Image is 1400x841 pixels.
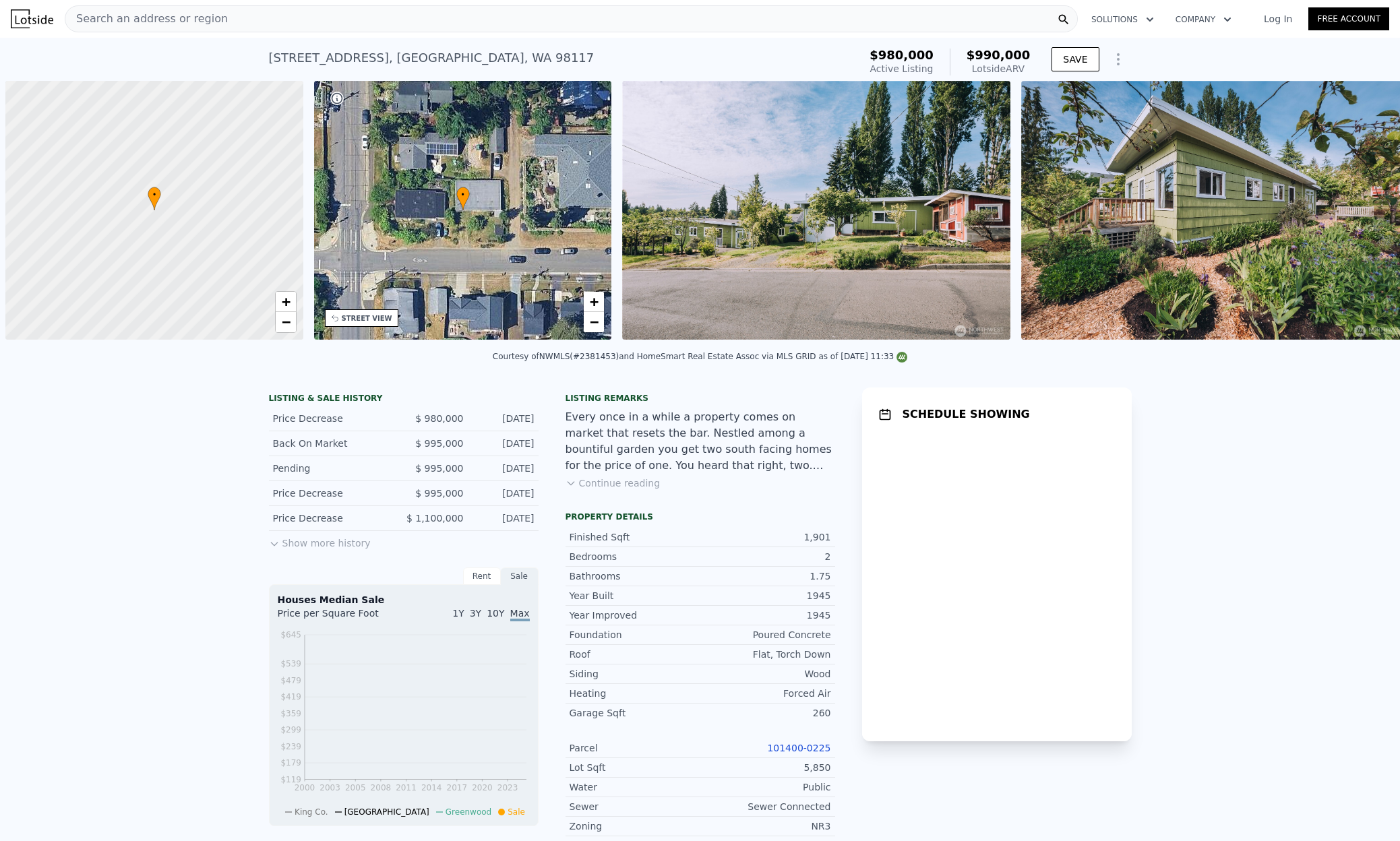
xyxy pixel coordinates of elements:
span: − [590,313,599,330]
div: Poured Concrete [700,628,831,642]
div: Roof [570,648,700,661]
span: Active Listing [870,63,934,74]
div: 1,901 [700,530,831,544]
div: 260 [700,706,831,720]
a: Zoom in [276,292,296,312]
tspan: 2020 [472,783,493,792]
button: Continue reading [566,476,661,490]
button: Show Options [1105,46,1132,73]
span: $ 995,000 [415,438,463,449]
span: Greenwood [446,807,491,817]
div: • [456,187,470,210]
div: 1.75 [700,569,831,583]
div: Price Decrease [273,487,393,500]
a: Log In [1248,12,1308,26]
div: NR3 [700,819,831,833]
tspan: $645 [280,630,301,640]
span: − [281,313,290,330]
tspan: $419 [280,692,301,702]
tspan: 2000 [294,783,315,792]
div: Price Decrease [273,412,393,425]
tspan: 2011 [396,783,417,792]
div: Bathrooms [570,569,700,583]
div: Forced Air [700,687,831,700]
img: Lotside [11,9,53,28]
span: Max [510,608,530,621]
div: Garage Sqft [570,706,700,720]
tspan: $479 [280,676,301,685]
div: Bedrooms [570,550,700,563]
div: 1945 [700,589,831,602]
div: Zoning [570,819,700,833]
span: $990,000 [967,48,1031,62]
a: Zoom in [584,292,604,312]
div: Rent [463,567,501,585]
div: Pending [273,462,393,475]
tspan: $239 [280,742,301,751]
span: King Co. [295,807,328,817]
tspan: $179 [280,758,301,768]
div: Sewer [570,800,700,813]
div: Sewer Connected [700,800,831,813]
div: • [148,187,161,210]
div: Foundation [570,628,700,642]
a: Zoom out [276,312,296,332]
div: 2 [700,550,831,563]
div: [STREET_ADDRESS] , [GEOGRAPHIC_DATA] , WA 98117 [269,49,595,67]
div: Year Improved [570,609,700,622]
div: Listing remarks [566,393,835,404]
tspan: $539 [280,659,301,668]
div: Public [700,780,831,794]
div: Price per Square Foot [278,606,404,628]
tspan: 2017 [446,783,467,792]
div: Lot Sqft [570,761,700,774]
div: Sale [501,567,539,585]
div: Back On Market [273,437,393,450]
div: Wood [700,667,831,681]
tspan: $359 [280,709,301,718]
div: Siding [570,667,700,681]
span: 3Y [470,608,481,619]
tspan: $119 [280,775,301,784]
button: Show more history [269,531,371,550]
span: + [281,293,290,310]
div: Every once in a while a property comes on market that resets the bar. Nestled among a bountiful g... [566,409,835,474]
span: 10Y [487,608,504,619]
div: Parcel [570,741,700,755]
div: [DATE] [475,437,535,450]
span: $ 1,100,000 [406,513,464,524]
span: Search an address or region [65,11,228,27]
span: Sale [508,807,525,817]
span: $ 980,000 [415,413,463,424]
tspan: 2023 [497,783,518,792]
a: Free Account [1308,7,1389,30]
tspan: 2003 [319,783,340,792]
img: NWMLS Logo [896,352,907,363]
div: Houses Median Sale [278,593,530,606]
span: + [590,293,599,310]
a: 101400-0225 [767,743,830,753]
div: Price Decrease [273,511,393,525]
div: Property details [566,511,835,522]
div: Flat, Torch Down [700,648,831,661]
span: $980,000 [870,48,934,62]
tspan: 2014 [421,783,442,792]
div: Courtesy of NWMLS (#2381453) and HomeSmart Real Estate Assoc via MLS GRID as of [DATE] 11:33 [493,352,907,361]
span: $ 995,000 [415,488,463,499]
div: Lotside ARV [967,62,1031,75]
div: [DATE] [475,487,535,500]
tspan: 2008 [370,783,391,792]
div: Year Built [570,589,700,602]
div: [DATE] [475,511,535,525]
div: STREET VIEW [342,313,392,323]
h1: SCHEDULE SHOWING [903,406,1030,423]
button: Solutions [1081,7,1165,32]
div: [DATE] [475,412,535,425]
div: Heating [570,687,700,700]
span: $ 995,000 [415,463,463,474]
div: 5,850 [700,761,831,774]
div: Water [570,780,700,794]
span: • [148,189,161,201]
tspan: 2005 [344,783,365,792]
div: [DATE] [475,462,535,475]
